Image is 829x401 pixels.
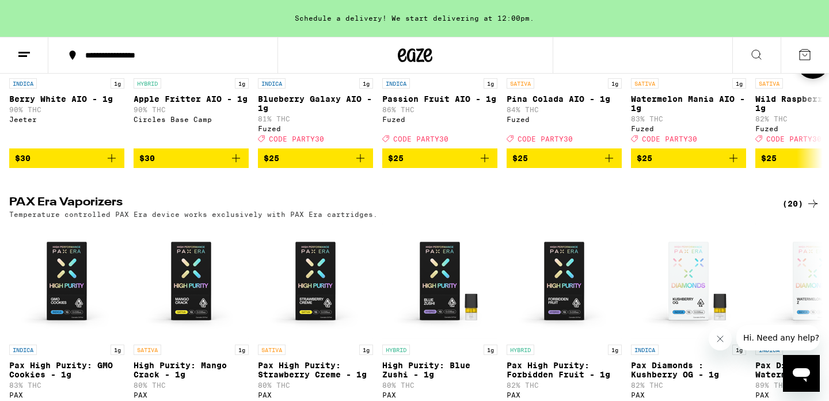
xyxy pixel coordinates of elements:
p: Pina Colada AIO - 1g [507,94,622,104]
span: CODE PARTY30 [766,135,822,143]
p: 80% THC [258,381,373,389]
p: 1g [111,345,124,355]
p: Pax High Purity: GMO Cookies - 1g [9,361,124,379]
p: Berry White AIO - 1g [9,94,124,104]
a: (20) [782,197,820,211]
div: Circles Base Camp [134,116,249,123]
p: 90% THC [9,106,124,113]
p: High Purity: Blue Zushi - 1g [382,361,497,379]
p: 1g [359,345,373,355]
button: Add to bag [382,148,497,168]
div: PAX [507,391,622,399]
img: PAX - Pax Diamonds : Kushberry OG - 1g [631,224,746,339]
p: SATIVA [507,78,534,89]
iframe: Close message [709,327,732,350]
div: PAX [631,391,746,399]
p: HYBRID [507,345,534,355]
p: SATIVA [258,345,286,355]
span: CODE PARTY30 [642,135,697,143]
p: 1g [608,78,622,89]
div: Jeeter [9,116,124,123]
p: 1g [235,345,249,355]
div: PAX [382,391,497,399]
p: Pax High Purity: Forbidden Fruit - 1g [507,361,622,379]
p: Blueberry Galaxy AIO - 1g [258,94,373,113]
p: 1g [484,345,497,355]
p: SATIVA [134,345,161,355]
p: HYBRID [382,345,410,355]
p: 1g [732,78,746,89]
p: Passion Fruit AIO - 1g [382,94,497,104]
p: 83% THC [631,115,746,123]
p: 80% THC [382,381,497,389]
div: Fuzed [258,125,373,132]
button: Add to bag [9,148,124,168]
p: 90% THC [134,106,249,113]
p: 80% THC [134,381,249,389]
p: 82% THC [631,381,746,389]
div: PAX [9,391,124,399]
p: INDICA [258,78,286,89]
p: Apple Fritter AIO - 1g [134,94,249,104]
p: 83% THC [9,381,124,389]
span: CODE PARTY30 [518,135,573,143]
iframe: Button to launch messaging window [783,355,820,392]
p: SATIVA [631,78,659,89]
span: $30 [15,154,31,163]
p: SATIVA [755,78,783,89]
div: Fuzed [631,125,746,132]
div: Fuzed [382,116,497,123]
span: $25 [512,154,528,163]
div: PAX [134,391,249,399]
div: PAX [258,391,373,399]
button: Add to bag [134,148,249,168]
img: PAX - Pax High Purity: Forbidden Fruit - 1g [507,224,622,339]
img: PAX - Pax High Purity: GMO Cookies - 1g [9,224,124,339]
p: 82% THC [507,381,622,389]
p: INDICA [9,345,37,355]
span: CODE PARTY30 [393,135,448,143]
p: Pax High Purity: Strawberry Creme - 1g [258,361,373,379]
p: INDICA [631,345,659,355]
div: Fuzed [507,116,622,123]
p: 84% THC [507,106,622,113]
span: $30 [139,154,155,163]
button: Add to bag [258,148,373,168]
p: 1g [484,78,497,89]
p: Watermelon Mania AIO - 1g [631,94,746,113]
p: 81% THC [258,115,373,123]
p: INDICA [382,78,410,89]
span: $25 [388,154,404,163]
p: HYBRID [134,78,161,89]
span: $25 [761,154,777,163]
p: Pax Diamonds : Kushberry OG - 1g [631,361,746,379]
h2: PAX Era Vaporizers [9,197,763,211]
button: Add to bag [507,148,622,168]
p: 86% THC [382,106,497,113]
button: Add to bag [631,148,746,168]
p: High Purity: Mango Crack - 1g [134,361,249,379]
p: 1g [359,78,373,89]
img: PAX - High Purity: Mango Crack - 1g [134,224,249,339]
span: $25 [264,154,279,163]
img: PAX - Pax High Purity: Strawberry Creme - 1g [258,224,373,339]
img: PAX - High Purity: Blue Zushi - 1g [382,224,497,339]
p: 1g [608,345,622,355]
p: Temperature controlled PAX Era device works exclusively with PAX Era cartridges. [9,211,378,218]
iframe: Message from company [736,325,820,350]
p: INDICA [9,78,37,89]
span: $25 [637,154,652,163]
p: 1g [111,78,124,89]
span: CODE PARTY30 [269,135,324,143]
p: 1g [235,78,249,89]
